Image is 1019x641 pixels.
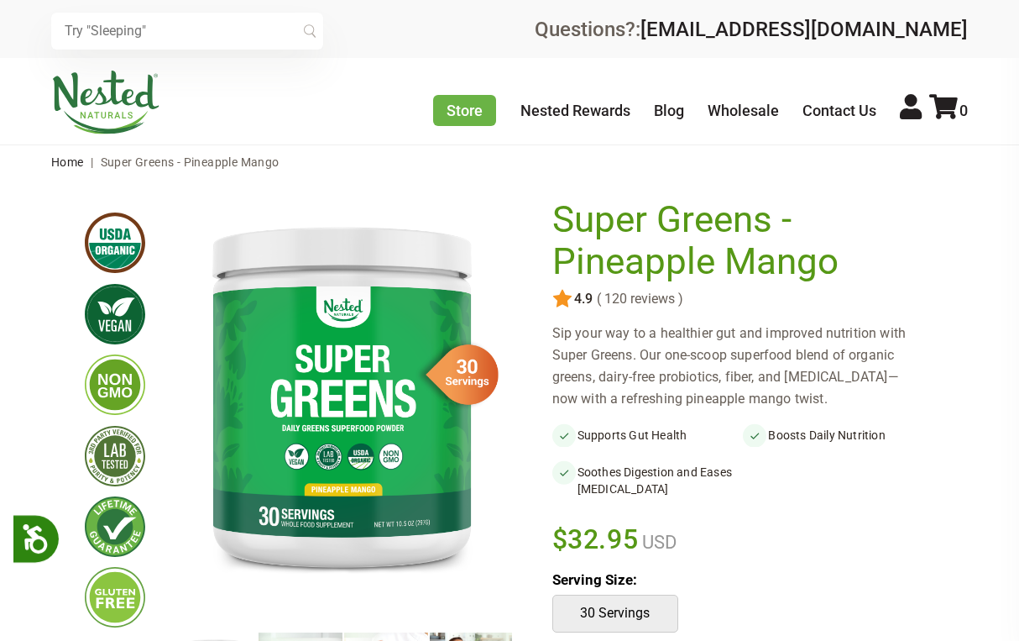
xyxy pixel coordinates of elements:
li: Boosts Daily Nutrition [743,423,934,447]
span: ( 120 reviews ) [593,292,683,307]
a: 0 [929,102,968,119]
button: 30 Servings [552,595,678,632]
nav: breadcrumbs [51,145,969,179]
img: vegan [85,284,145,344]
span: $32.95 [552,521,639,558]
a: Store [433,95,496,126]
h1: Super Greens - Pineapple Mango [552,199,927,282]
img: star.svg [552,289,572,309]
p: 30 Servings [570,604,661,623]
img: Super Greens - Pineapple Mango [172,199,512,591]
li: Supports Gut Health [552,423,744,447]
img: gmofree [85,355,145,415]
img: glutenfree [85,567,145,628]
input: Try "Sleeping" [51,13,323,50]
span: 0 [959,102,968,119]
img: usdaorganic [85,213,145,273]
a: Home [51,155,84,169]
a: Contact Us [802,102,876,119]
a: Blog [654,102,684,119]
a: Nested Rewards [520,102,630,119]
div: Sip your way to a healthier gut and improved nutrition with Super Greens. Our one-scoop superfood... [552,323,935,410]
span: 4.9 [572,292,593,307]
div: Questions?: [535,19,968,39]
b: Serving Size: [552,571,637,588]
span: | [86,155,97,169]
img: thirdpartytested [85,426,145,486]
a: Wholesale [708,102,779,119]
li: Soothes Digestion and Eases [MEDICAL_DATA] [552,460,744,501]
img: Nested Naturals [51,71,160,134]
img: sg-servings-30.png [415,339,499,411]
span: USD [638,532,677,553]
span: Super Greens - Pineapple Mango [101,155,280,169]
a: [EMAIL_ADDRESS][DOMAIN_NAME] [640,18,968,41]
